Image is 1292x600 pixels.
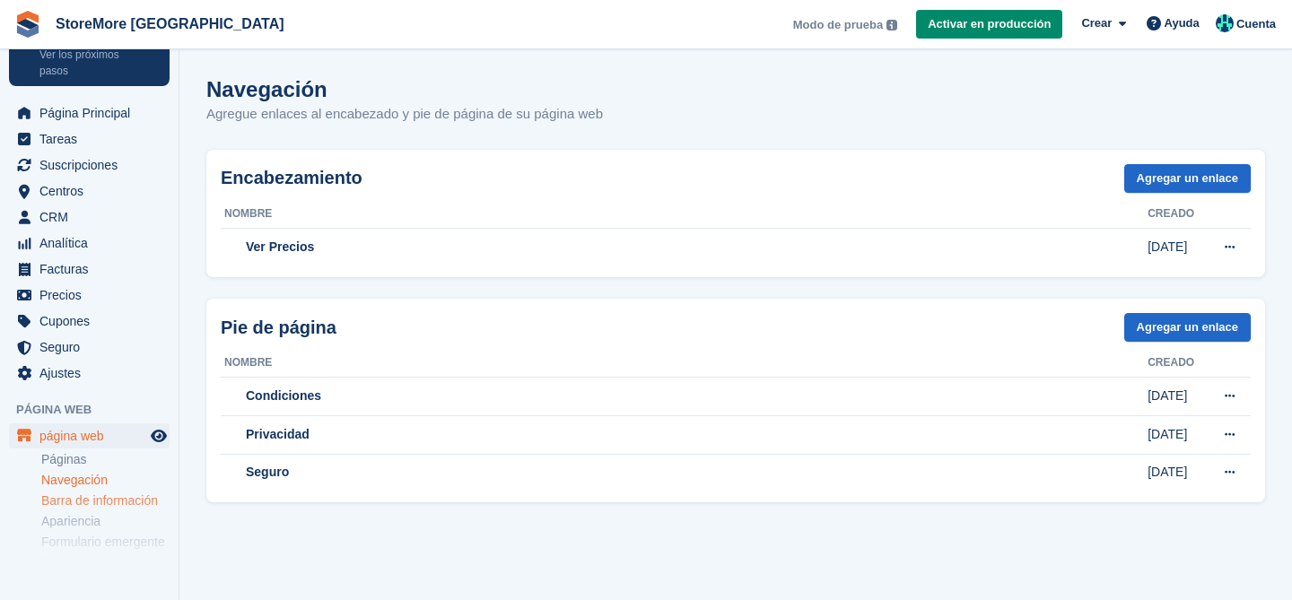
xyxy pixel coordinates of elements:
a: Barra de información [41,492,170,509]
h1: Navegación [206,77,327,101]
span: Cuenta [1236,15,1276,33]
span: página web [39,423,147,448]
a: StoreMore [GEOGRAPHIC_DATA] [48,9,292,39]
a: Datos de contacto [41,554,170,571]
span: Seguro [39,335,147,360]
a: Navegación [41,472,170,489]
th: Nombre [221,200,1148,229]
span: Página Principal [39,100,147,126]
td: [DATE] [1148,454,1205,491]
th: Creado [1148,200,1205,229]
span: Cupones [39,309,147,334]
div: Privacidad [224,425,1148,444]
a: menu [9,335,170,360]
a: menu [9,178,170,204]
a: Vista previa de la tienda [148,425,170,447]
img: stora-icon-8386f47178a22dfd0bd8f6a31ec36ba5ce8667c1dd55bd0f319d3a0aa187defe.svg [14,11,41,38]
td: [DATE] [1148,229,1205,266]
a: Activar en producción [916,10,1062,39]
a: Agregar un enlace [1124,164,1251,194]
span: Suscripciones [39,152,147,178]
span: Página web [16,401,179,419]
td: [DATE] [1148,378,1205,416]
th: Creado [1148,349,1205,378]
div: Ver Precios [224,238,1148,257]
span: Modo de prueba [793,16,883,34]
span: Crear [1081,14,1112,32]
a: menu [9,361,170,386]
span: Analítica [39,230,147,256]
a: menu [9,126,170,152]
p: Ver los próximos pasos [39,47,146,79]
span: Tareas [39,126,147,152]
span: Facturas [39,257,147,282]
a: menu [9,257,170,282]
img: Maria Vela Padilla [1216,14,1234,32]
span: Ajustes [39,361,147,386]
strong: Pie de página [221,317,336,337]
a: menu [9,309,170,334]
div: Condiciones [224,387,1148,405]
a: Formulario emergente [41,534,170,551]
span: Activar en producción [928,15,1051,33]
a: Páginas [41,451,170,468]
a: menu [9,100,170,126]
a: Apariencia [41,513,170,530]
td: [DATE] [1148,416,1205,455]
a: menu [9,283,170,308]
img: icon-info-grey-7440780725fd019a000dd9b08b2336e03edf1995a4989e88bcd33f0948082b44.svg [886,20,897,30]
span: Precios [39,283,147,308]
a: menu [9,152,170,178]
a: Agregar un enlace [1124,313,1251,343]
a: menú [9,423,170,448]
div: Seguro [224,463,1148,482]
th: Nombre [221,349,1148,378]
strong: Encabezamiento [221,168,362,187]
span: CRM [39,204,147,230]
a: menu [9,204,170,230]
span: Ayuda [1165,14,1200,32]
a: menu [9,230,170,256]
a: Su incorporación Ver los próximos pasos [9,22,170,86]
p: Agregue enlaces al encabezado y pie de página de su página web [206,104,603,125]
span: Centros [39,178,147,204]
